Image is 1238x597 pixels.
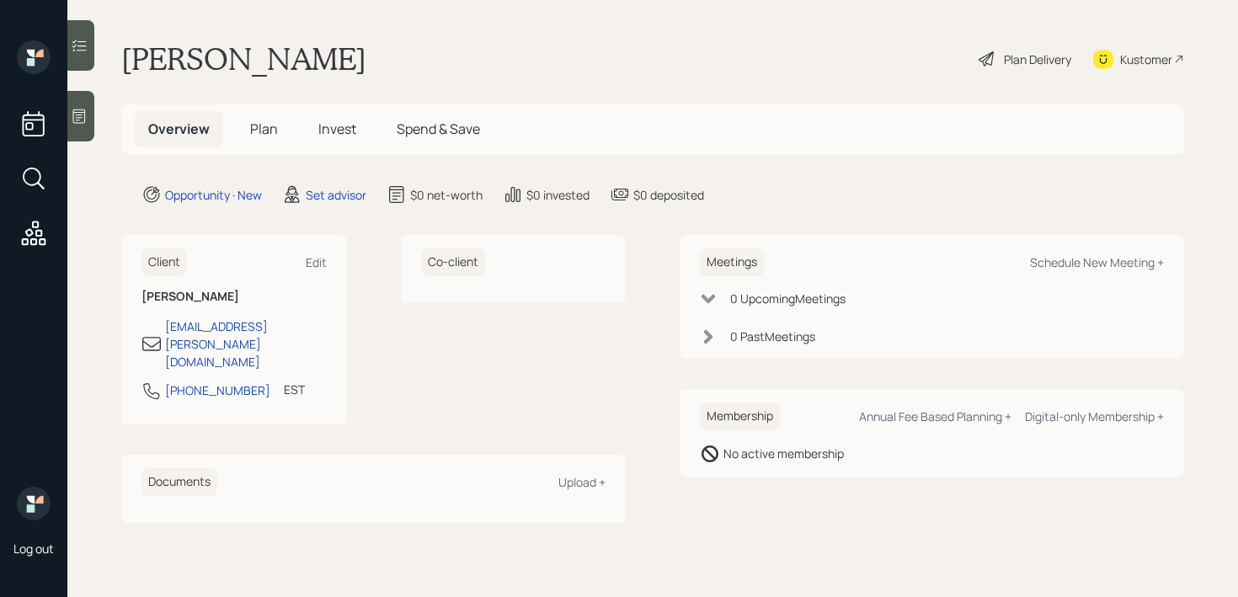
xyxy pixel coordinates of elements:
[250,120,278,138] span: Plan
[165,317,327,370] div: [EMAIL_ADDRESS][PERSON_NAME][DOMAIN_NAME]
[421,248,485,276] h6: Co-client
[165,381,270,399] div: [PHONE_NUMBER]
[1004,51,1071,68] div: Plan Delivery
[121,40,366,77] h1: [PERSON_NAME]
[410,186,483,204] div: $0 net-worth
[306,254,327,270] div: Edit
[397,120,480,138] span: Spend & Save
[306,186,366,204] div: Set advisor
[165,186,262,204] div: Opportunity · New
[700,402,780,430] h6: Membership
[13,541,54,557] div: Log out
[1120,51,1172,68] div: Kustomer
[318,120,356,138] span: Invest
[17,487,51,520] img: retirable_logo.png
[284,381,305,398] div: EST
[730,328,815,345] div: 0 Past Meeting s
[859,408,1011,424] div: Annual Fee Based Planning +
[1025,408,1164,424] div: Digital-only Membership +
[730,290,846,307] div: 0 Upcoming Meeting s
[723,445,844,462] div: No active membership
[1030,254,1164,270] div: Schedule New Meeting +
[558,474,606,490] div: Upload +
[141,248,187,276] h6: Client
[700,248,764,276] h6: Meetings
[526,186,590,204] div: $0 invested
[148,120,210,138] span: Overview
[141,468,217,496] h6: Documents
[141,290,327,304] h6: [PERSON_NAME]
[633,186,704,204] div: $0 deposited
